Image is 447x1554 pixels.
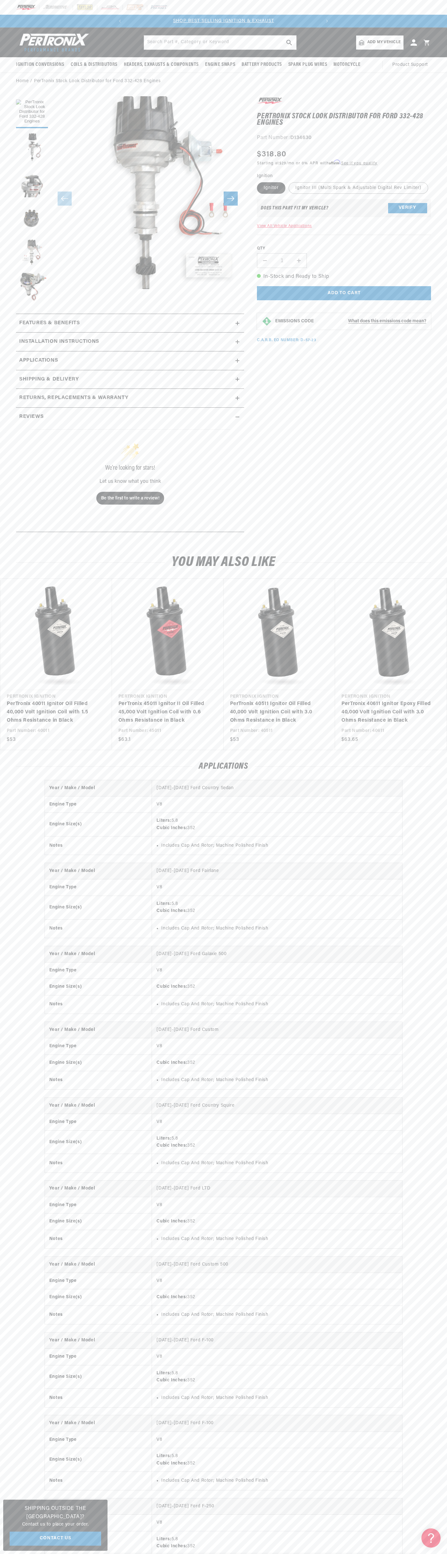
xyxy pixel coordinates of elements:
[45,1038,152,1055] th: Engine Type
[96,492,164,505] button: Be the first to write a review!
[279,161,286,165] span: $29
[161,1311,398,1318] li: Includes Cap And Rotor; Machine Polished Finish
[45,836,152,855] th: Notes
[152,1055,402,1071] td: 352
[152,1448,402,1472] td: 5.8 352
[30,465,230,471] div: We’re looking for stars!
[156,901,171,906] strong: Liters:
[16,272,48,304] button: Load image 6 in gallery view
[161,1394,398,1401] li: Includes Cap And Rotor; Machine Polished Finish
[45,1472,152,1490] th: Notes
[392,57,431,73] summary: Product Support
[161,1160,398,1167] li: Includes Cap And Rotor; Machine Polished Finish
[152,1349,402,1365] td: V8
[7,700,99,725] a: PerTronix 40011 Ignitor Oil Filled 40,000 Volt Ignition Coil with 1.5 Ohms Resistance in Black
[156,1454,171,1458] strong: Liters:
[205,61,235,68] span: Engine Swaps
[45,946,152,962] th: Year / Make / Model
[152,946,402,962] td: [DATE]-[DATE] Ford Galaxie 500
[45,1154,152,1173] th: Notes
[45,1257,152,1273] th: Year / Make / Model
[45,1071,152,1089] th: Notes
[16,167,48,199] button: Load image 3 in gallery view
[257,286,431,301] button: Add to cart
[285,57,331,72] summary: Spark Plug Wires
[45,1365,152,1389] th: Engine Size(s)
[152,1289,402,1306] td: 352
[289,182,428,194] label: Ignitor III (Multi Spark & Adjustable Digital Rev Limiter)
[388,203,427,213] button: Verify
[330,57,363,72] summary: Motorcycle
[45,879,152,896] th: Engine Type
[16,78,431,85] nav: breadcrumbs
[341,700,434,725] a: PerTronix 40611 Ignitor Epoxy Filled 40,000 Volt Ignition Coil with 3.0 Ohms Resistance in Black
[156,818,171,823] strong: Liters:
[45,1130,152,1154] th: Engine Size(s)
[16,351,244,370] a: Applications
[230,700,323,725] a: PerTronix 40511 Ignitor Oil Filled 40,000 Volt Ignition Coil with 3.0 Ohms Resistance in Black
[45,1389,152,1407] th: Notes
[19,319,80,327] h2: Features & Benefits
[16,370,244,389] summary: Shipping & Delivery
[19,413,44,421] h2: Reviews
[121,57,202,72] summary: Headers, Exhausts & Components
[257,160,377,166] p: Starting at /mo or 0% APR with .
[45,1415,152,1432] th: Year / Make / Model
[152,879,402,896] td: V8
[45,863,152,879] th: Year / Make / Model
[45,1289,152,1306] th: Engine Size(s)
[16,78,28,85] a: Home
[238,57,285,72] summary: Battery Products
[290,135,312,140] strong: D134630
[16,408,244,426] summary: Reviews
[34,78,161,85] a: PerTronix Stock Look Distributor for Ford 332-428 Engines
[275,319,314,324] strong: EMISSIONS CODE
[16,237,48,269] button: Load image 5 in gallery view
[45,962,152,979] th: Engine Type
[45,1498,152,1515] th: Year / Make / Model
[126,18,321,25] div: Announcement
[152,979,402,995] td: 352
[45,780,152,797] th: Year / Make / Model
[329,160,340,165] span: Affirm
[156,1378,187,1383] strong: Cubic Inches:
[156,1461,187,1466] strong: Cubic Inches:
[261,206,328,211] div: Does This part fit My vehicle?
[257,273,431,281] p: In-Stock and Ready to Ship
[257,113,431,126] h1: PerTronix Stock Look Distributor for Ford 332-428 Engines
[16,61,64,68] span: Ignition Conversions
[114,15,126,27] button: Translation missing: en.sections.announcements.previous_announcement
[144,35,296,50] input: Search Part #, Category or Keyword
[152,796,402,812] td: V8
[16,333,244,351] summary: Installation instructions
[224,192,238,206] button: Slide right
[242,61,282,68] span: Battery Products
[257,173,273,179] legend: Ignition
[156,1143,187,1148] strong: Cubic Inches:
[16,556,431,569] h2: You may also like
[45,1306,152,1324] th: Notes
[152,1038,402,1055] td: V8
[16,96,48,128] button: Load image 1 in gallery view
[152,1098,402,1114] td: [DATE]-[DATE] Ford Country Squire
[156,1136,171,1141] strong: Liters:
[321,15,333,27] button: Translation missing: en.sections.announcements.next_announcement
[288,61,327,68] span: Spark Plug Wires
[16,96,244,301] media-gallery: Gallery Viewer
[367,39,401,45] span: Add my vehicle
[45,1098,152,1114] th: Year / Make / Model
[16,131,48,163] button: Load image 2 in gallery view
[173,19,274,23] a: SHOP BEST SELLING IGNITION & EXHAUST
[45,1273,152,1289] th: Engine Type
[161,1477,398,1484] li: Includes Cap And Rotor; Machine Polished Finish
[71,61,117,68] span: Coils & Distributors
[152,780,402,797] td: [DATE]-[DATE] Ford Country Sedan
[45,1213,152,1230] th: Engine Size(s)
[45,1448,152,1472] th: Engine Size(s)
[124,61,199,68] span: Headers, Exhausts & Components
[152,962,402,979] td: V8
[19,426,241,527] div: customer reviews
[19,338,99,346] h2: Installation instructions
[392,61,428,68] span: Product Support
[257,224,312,228] a: View All Vehicle Applications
